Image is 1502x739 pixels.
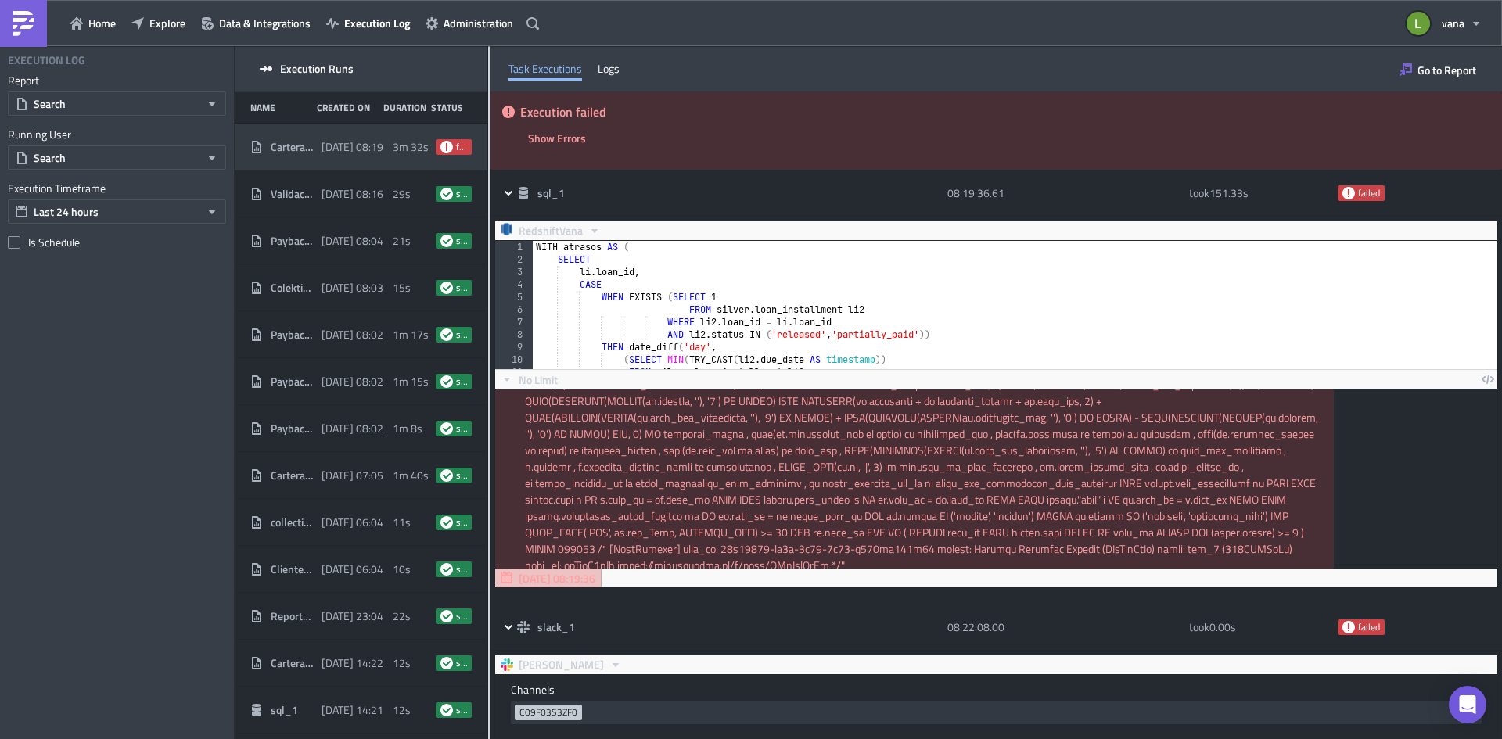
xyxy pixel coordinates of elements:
[1418,62,1476,78] span: Go to Report
[495,221,606,240] button: RedshiftVana
[519,570,595,587] span: [DATE] 08:19:36
[508,57,582,81] div: Task Executions
[440,657,453,669] span: success
[63,11,124,35] button: Home
[393,328,429,342] span: 1m 17s
[947,179,1182,207] div: 08:19:36.61
[537,620,577,634] span: slack_1
[271,281,314,295] span: Colektio Data Share
[440,516,453,529] span: success
[322,468,383,483] span: [DATE] 07:05
[8,74,226,88] label: Report
[393,515,411,529] span: 11s
[271,140,314,154] span: Cartera Cobranza Externa
[393,187,411,201] span: 29s
[88,15,116,31] span: Home
[393,562,411,576] span: 10s
[495,278,533,291] div: 4
[393,281,411,295] span: 15s
[947,613,1182,641] div: 08:22:08.00
[8,235,226,249] label: Is Schedule
[1405,10,1432,37] img: Avatar
[322,375,383,389] span: [DATE] 08:02
[440,610,453,622] span: success
[456,188,467,200] span: success
[456,563,467,576] span: success
[271,609,314,623] span: Reporte QA diaria
[519,221,583,240] span: RedshiftVana
[495,366,533,378] div: 11
[250,102,309,113] div: Name
[8,145,226,170] button: Search
[440,188,453,200] span: success
[1342,187,1355,199] span: failed
[440,704,453,716] span: success
[219,15,311,31] span: Data & Integrations
[495,655,627,674] button: [PERSON_NAME]
[495,569,602,587] button: [DATE] 08:19:36
[271,703,298,717] span: sql_1
[280,62,354,76] span: Execution Runs
[495,266,533,278] div: 3
[495,303,533,316] div: 6
[8,199,226,224] button: Last 24 hours
[34,149,66,166] span: Search
[322,234,383,248] span: [DATE] 08:04
[431,102,464,113] div: Status
[1358,187,1380,199] span: failed
[456,610,467,622] span: success
[418,11,521,35] button: Administration
[393,234,411,248] span: 21s
[440,328,453,341] span: success
[1397,6,1490,41] button: vana
[393,140,429,154] span: 3m 32s
[271,375,314,389] span: Payback HN
[318,11,418,35] button: Execution Log
[124,11,193,35] button: Explore
[511,683,1482,697] label: Channels
[495,353,533,366] div: 10
[8,181,226,196] label: Execution Timeframe
[456,516,467,529] span: success
[11,11,36,36] img: PushMetrics
[528,130,586,146] span: Show Errors
[456,704,467,716] span: success
[393,609,411,623] span: 22s
[495,341,533,353] div: 9
[271,515,314,529] span: collection_b0_limit_assignment
[271,562,314,576] span: Clientes 4th+ sin nuevo desembolso en 4 [PERSON_NAME]
[495,253,533,266] div: 2
[1189,179,1330,207] div: took 151.33 s
[456,235,467,247] span: success
[322,656,383,670] span: [DATE] 14:22
[6,6,963,19] body: Rich Text Area. Press ALT-0 for help.
[440,235,453,247] span: success
[322,703,383,717] span: [DATE] 14:21
[495,291,533,303] div: 5
[456,282,467,294] span: success
[322,562,383,576] span: [DATE] 06:04
[598,57,620,81] div: Logs
[193,11,318,35] button: Data & Integrations
[271,328,314,342] span: Payback GT
[537,186,567,200] span: sql_1
[383,102,423,113] div: Duration
[34,203,99,220] span: Last 24 hours
[456,469,467,482] span: success
[322,609,383,623] span: [DATE] 23:04
[322,187,383,201] span: [DATE] 08:16
[495,316,533,328] div: 7
[1449,686,1486,723] div: Open Intercom Messenger
[1189,613,1330,641] div: took 0.00 s
[393,375,429,389] span: 1m 15s
[440,282,453,294] span: success
[344,15,410,31] span: Execution Log
[322,515,383,529] span: [DATE] 06:04
[322,281,383,295] span: [DATE] 08:03
[271,422,314,436] span: Payback DO
[519,371,558,388] span: No Limit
